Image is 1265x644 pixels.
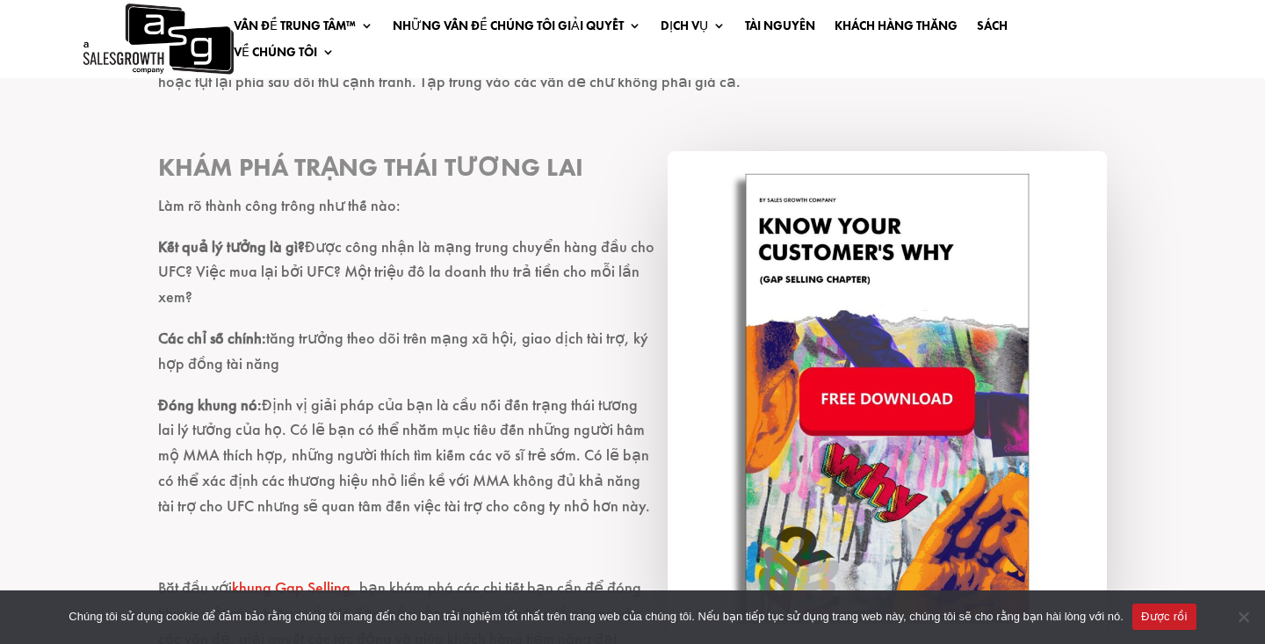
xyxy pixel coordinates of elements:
[234,19,373,39] a: VẤN ĐỀ TRUNG TÂM™
[158,326,1107,393] p: tăng trưởng theo dõi trên mạng xã hội, giao dịch tài trợ, ký hợp đồng tài năng
[745,19,815,39] a: TÀI NGUYÊN
[234,46,335,65] a: VỀ CHÚNG TÔI
[158,393,1107,535] p: Định vị giải pháp của bạn là cầu nối đến trạng thái tương lai lý tưởng của họ. Có lẽ bạn có thể n...
[661,19,726,39] a: DỊCH VỤ
[977,19,1008,39] a: SÁCH
[232,577,351,597] a: khung Gap Selling
[158,394,262,415] strong: Đóng khung nó:
[69,608,1124,626] span: Chúng tôi sử dụng cookie để đảm bảo rằng chúng tôi mang đến cho bạn trải nghiệm tốt nhất trên tra...
[158,151,1107,192] h3: KHÁM PHÁ TRẠNG THÁI TƯƠNG LAI
[835,19,958,39] a: KHÁCH HÀNG THẮNG
[1132,604,1196,630] button: Được rồi
[158,328,266,348] strong: Các chỉ số chính:
[158,235,1107,326] p: Được công nhận là mạng trung chuyển hàng đầu cho UFC? Việc mua lại bởi UFC? Một triệu đô la doanh...
[393,19,641,39] a: NHỮNG VẤN ĐỀ CHÚNG TÔI GIẢI QUYẾT
[1234,608,1252,626] span: Không
[158,236,305,257] strong: Kết quả lý tưởng là gì?
[158,193,1107,235] p: Làm rõ thành công trông như thế nào:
